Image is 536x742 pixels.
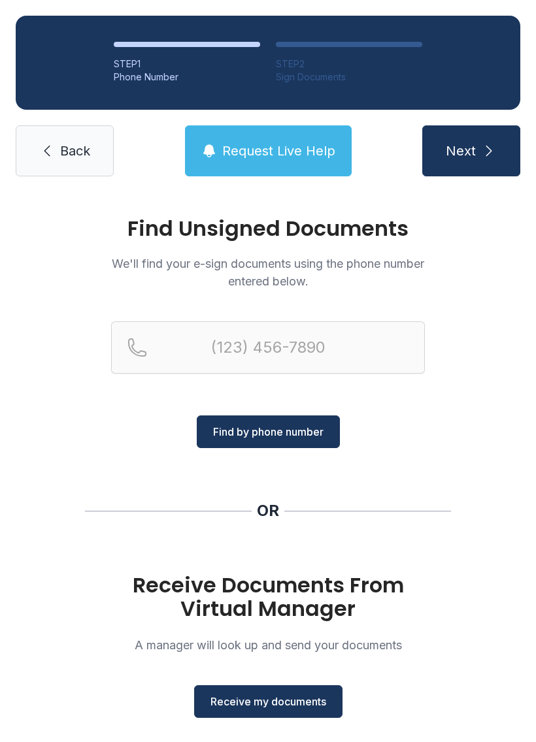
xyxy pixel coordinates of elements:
[114,71,260,84] div: Phone Number
[446,142,476,160] span: Next
[111,573,425,621] h1: Receive Documents From Virtual Manager
[111,218,425,239] h1: Find Unsigned Documents
[222,142,335,160] span: Request Live Help
[210,694,326,709] span: Receive my documents
[111,636,425,654] p: A manager will look up and send your documents
[257,500,279,521] div: OR
[213,424,324,440] span: Find by phone number
[276,57,422,71] div: STEP 2
[111,255,425,290] p: We'll find your e-sign documents using the phone number entered below.
[111,321,425,374] input: Reservation phone number
[114,57,260,71] div: STEP 1
[276,71,422,84] div: Sign Documents
[60,142,90,160] span: Back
